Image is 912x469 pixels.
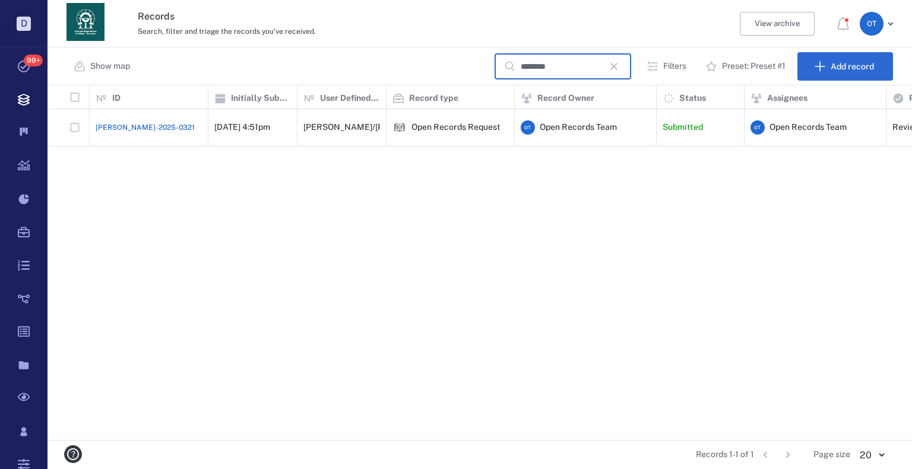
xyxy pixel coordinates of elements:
nav: pagination navigation [754,445,799,464]
div: Open Records Request [411,123,501,132]
p: D [17,17,31,31]
p: Submitted [663,122,703,133]
p: Filters [663,60,686,72]
span: Open Records Team [540,122,617,133]
button: Show map [66,52,140,81]
p: Record Owner [537,92,594,104]
div: O T [750,120,765,135]
div: O T [521,120,535,135]
a: [PERSON_NAME]-2025-0321 [96,122,195,133]
p: Record type [409,92,458,104]
span: Page size [813,449,850,461]
div: Open Records Request [392,120,407,135]
span: Help [27,8,51,19]
span: 99+ [24,55,43,66]
img: icon Open Records Request [392,120,407,135]
p: Initially Submitted Date [231,92,291,104]
p: Show map [90,60,130,72]
a: Go home [66,3,104,45]
span: Search, filter and triage the records you've received. [138,27,316,36]
span: Records 1-1 of 1 [696,449,754,461]
button: OT [860,12,898,36]
button: Preset: Preset #1 [698,52,795,81]
span: Open Records Team [769,122,847,133]
p: ID [112,92,121,104]
button: Add record [797,52,893,81]
button: help [59,441,87,468]
div: 20 [850,448,893,462]
p: [DATE] 4:51pm [214,122,270,133]
p: Assignees [767,92,807,104]
div: O T [860,12,883,36]
p: User Defined ID [320,92,380,104]
h3: Records [138,9,602,24]
img: Georgia Department of Human Services logo [66,3,104,41]
p: Preset: Preset #1 [722,60,786,72]
p: Status [679,92,706,104]
button: Filters [639,52,696,81]
button: View archive [740,12,815,36]
div: [PERSON_NAME]/[PERSON_NAME] [303,123,444,132]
